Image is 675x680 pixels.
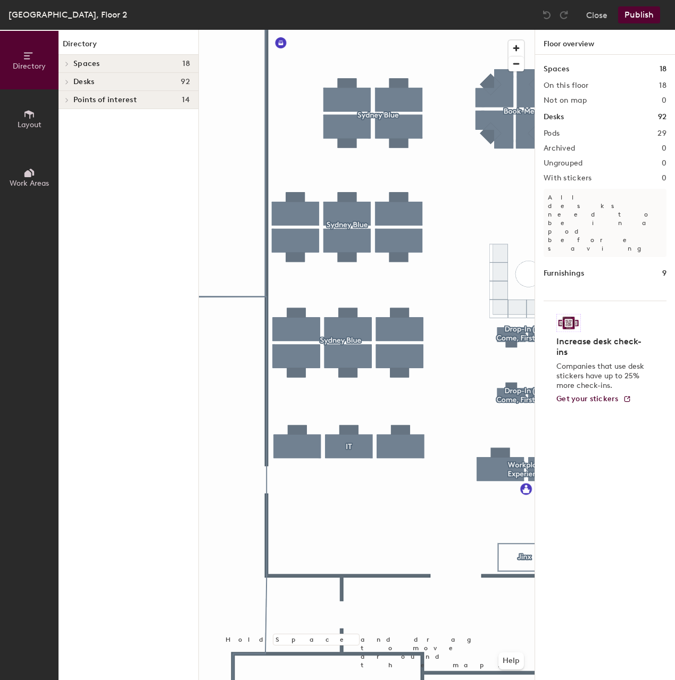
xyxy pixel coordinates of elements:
span: Get your stickers [556,394,619,403]
span: Layout [18,120,41,129]
h2: Pods [544,129,560,138]
h2: 29 [657,129,666,138]
img: Redo [559,10,569,20]
span: 18 [182,60,190,68]
span: Directory [13,62,46,71]
h2: Ungrouped [544,159,583,168]
span: Desks [73,78,94,86]
span: Points of interest [73,96,137,104]
h1: 9 [662,268,666,279]
h1: 18 [660,63,666,75]
h1: Desks [544,111,564,123]
p: All desks need to be in a pod before saving [544,189,666,257]
h2: Not on map [544,96,587,105]
h4: Increase desk check-ins [556,336,647,358]
h2: 0 [662,96,666,105]
span: 14 [182,96,190,104]
h1: Floor overview [535,30,675,55]
h1: Spaces [544,63,569,75]
p: Companies that use desk stickers have up to 25% more check-ins. [556,362,647,391]
h2: Archived [544,144,575,153]
h1: Furnishings [544,268,584,279]
h2: On this floor [544,81,589,90]
h2: 18 [659,81,666,90]
span: Spaces [73,60,100,68]
button: Close [586,6,607,23]
h1: Directory [59,38,198,55]
div: [GEOGRAPHIC_DATA], Floor 2 [9,8,127,21]
img: Undo [541,10,552,20]
img: Sticker logo [556,314,581,332]
h2: 0 [662,159,666,168]
h2: 0 [662,174,666,183]
a: Get your stickers [556,395,631,404]
span: Work Areas [10,179,49,188]
span: 92 [181,78,190,86]
button: Publish [618,6,660,23]
h1: 92 [658,111,666,123]
h2: 0 [662,144,666,153]
h2: With stickers [544,174,592,183]
button: Help [498,652,524,669]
